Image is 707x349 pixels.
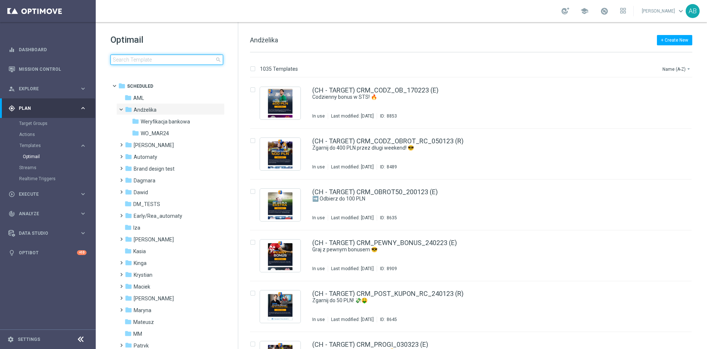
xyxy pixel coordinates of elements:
a: ➡️ Odbierz do 100 PLN [312,195,644,202]
div: ID: [377,215,397,221]
div: Data Studio [8,230,80,237]
span: Dawid [134,189,148,196]
a: Target Groups [19,121,77,126]
a: Optibot [19,243,77,262]
i: keyboard_arrow_right [80,142,87,149]
span: Explore [19,87,80,91]
div: Zgarnij do 50 PLN! 💸🤑 [312,297,661,304]
i: folder [125,306,132,314]
i: folder [125,141,132,149]
i: folder [124,94,132,101]
i: folder [125,271,132,278]
a: (CH - TARGET) CRM_OBROT50_200123 (E) [312,189,438,195]
div: Target Groups [19,118,95,129]
span: Data Studio [19,231,80,235]
div: Last modified: [DATE] [328,164,377,170]
a: Streams [19,165,77,171]
button: Mission Control [8,66,87,72]
span: Analyze [19,212,80,216]
div: ID: [377,113,397,119]
div: Press SPACE to select this row. [243,179,706,230]
div: Optimail [23,151,95,162]
i: gps_fixed [8,105,15,112]
div: Last modified: [DATE] [328,215,377,221]
span: Iza [133,224,140,231]
i: keyboard_arrow_right [80,210,87,217]
i: keyboard_arrow_right [80,191,87,198]
button: Name (A-Z)arrow_drop_down [662,64,692,73]
div: gps_fixed Plan keyboard_arrow_right [8,105,87,111]
div: ➡️ Odbierz do 100 PLN [312,195,661,202]
i: lightbulb [8,249,15,256]
div: Mission Control [8,59,87,79]
a: Mission Control [19,59,87,79]
a: (CH - TARGET) CRM_PEWNY_BONUS_240223 (E) [312,240,457,246]
i: folder [124,224,132,231]
div: Actions [19,129,95,140]
span: Weryfikacja bankowa [141,118,190,125]
i: folder [124,330,132,337]
a: Zgarnij do 400 PLN przez długi weekend! 😎 [312,144,644,151]
div: ID: [377,266,397,272]
div: Last modified: [DATE] [328,317,377,322]
i: folder [125,283,132,290]
i: folder [125,165,132,172]
img: 8909.jpeg [262,241,299,270]
i: folder [125,342,132,349]
img: 8635.jpeg [262,191,299,219]
div: 8645 [387,317,397,322]
button: person_search Explore keyboard_arrow_right [8,86,87,92]
div: Execute [8,191,80,198]
div: Dashboard [8,40,87,59]
a: (CH - TARGET) CRM_CODZ_OBROT_RC_050123 (R) [312,138,464,144]
i: folder [125,106,132,113]
span: Early/Rea_automaty [134,213,182,219]
button: equalizer Dashboard [8,47,87,53]
span: Templates [20,143,72,148]
div: 8489 [387,164,397,170]
div: ID: [377,317,397,322]
span: Patryk [134,342,149,349]
span: Brand design test [134,165,175,172]
div: ID: [377,164,397,170]
span: Plan [19,106,80,111]
span: DM_TESTS [133,201,160,207]
i: folder [124,247,132,255]
img: 8853.jpeg [262,89,299,118]
i: folder [118,82,126,90]
i: folder [125,188,132,196]
span: Execute [19,192,80,196]
div: Graj z pewnym bonusem 😎 [312,246,661,253]
a: (CH - TARGET) CRM_POST_KUPON_RC_240123 (R) [312,290,464,297]
div: Press SPACE to select this row. [243,129,706,179]
i: folder [125,177,132,184]
span: Kamil N. [134,236,174,243]
div: In use [312,317,325,322]
span: keyboard_arrow_down [677,7,685,15]
div: Optibot [8,243,87,262]
div: Press SPACE to select this row. [243,281,706,332]
img: 8489.jpeg [262,140,299,168]
i: person_search [8,85,15,92]
a: Graj z pewnym bonusem 😎 [312,246,644,253]
span: Andżelika [134,107,156,113]
span: Maryna [134,307,151,314]
div: In use [312,215,325,221]
div: Last modified: [DATE] [328,266,377,272]
a: Codzienny bonus w STS! 🔥 [312,94,644,101]
div: Analyze [8,210,80,217]
a: Dashboard [19,40,87,59]
div: In use [312,113,325,119]
i: folder [132,118,139,125]
div: 8853 [387,113,397,119]
div: 8635 [387,215,397,221]
button: Data Studio keyboard_arrow_right [8,230,87,236]
button: track_changes Analyze keyboard_arrow_right [8,211,87,217]
i: track_changes [8,210,15,217]
i: keyboard_arrow_right [80,85,87,92]
span: MM [133,331,142,337]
